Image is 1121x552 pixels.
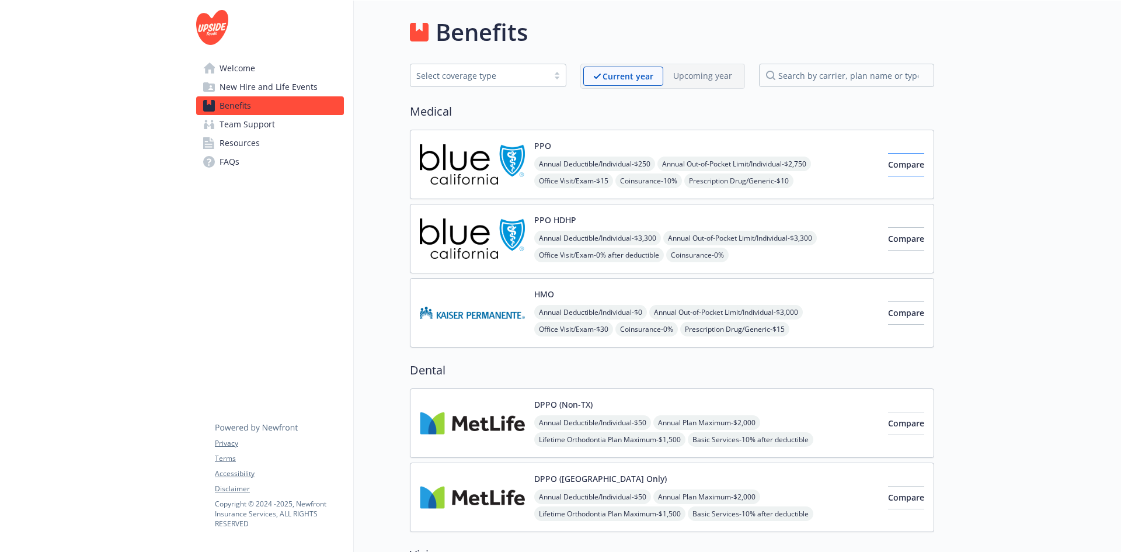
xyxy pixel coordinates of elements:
[220,78,318,96] span: New Hire and Life Events
[534,157,655,171] span: Annual Deductible/Individual - $250
[684,173,793,188] span: Prescription Drug/Generic - $10
[420,288,525,338] img: Kaiser Permanente Insurance Company carrier logo
[759,64,934,87] input: search by carrier, plan name or type
[416,70,542,82] div: Select coverage type
[663,231,817,245] span: Annual Out-of-Pocket Limit/Individual - $3,300
[888,418,924,429] span: Compare
[215,499,343,529] p: Copyright © 2024 - 2025 , Newfront Insurance Services, ALL RIGHTS RESERVED
[888,486,924,509] button: Compare
[534,432,685,447] span: Lifetime Orthodontia Plan Maximum - $1,500
[534,415,651,430] span: Annual Deductible/Individual - $50
[220,59,255,78] span: Welcome
[673,70,732,82] p: Upcoming year
[420,398,525,448] img: Metlife Inc carrier logo
[657,157,811,171] span: Annual Out-of-Pocket Limit/Individual - $2,750
[663,67,742,86] span: Upcoming year
[888,412,924,435] button: Compare
[196,59,344,78] a: Welcome
[534,231,661,245] span: Annual Deductible/Individual - $3,300
[220,115,275,134] span: Team Support
[680,322,789,336] span: Prescription Drug/Generic - $15
[888,227,924,251] button: Compare
[534,214,576,226] button: PPO HDHP
[653,489,760,504] span: Annual Plan Maximum - $2,000
[888,153,924,176] button: Compare
[888,307,924,318] span: Compare
[220,152,239,171] span: FAQs
[615,173,682,188] span: Coinsurance - 10%
[220,96,251,115] span: Benefits
[436,15,528,50] h1: Benefits
[196,152,344,171] a: FAQs
[534,506,685,521] span: Lifetime Orthodontia Plan Maximum - $1,500
[534,322,613,336] span: Office Visit/Exam - $30
[534,173,613,188] span: Office Visit/Exam - $15
[666,248,729,262] span: Coinsurance - 0%
[649,305,803,320] span: Annual Out-of-Pocket Limit/Individual - $3,000
[534,288,554,300] button: HMO
[888,301,924,325] button: Compare
[534,473,667,485] button: DPPO ([GEOGRAPHIC_DATA] Only)
[196,96,344,115] a: Benefits
[534,489,651,504] span: Annual Deductible/Individual - $50
[688,432,813,447] span: Basic Services - 10% after deductible
[215,453,343,464] a: Terms
[888,492,924,503] span: Compare
[603,70,653,82] p: Current year
[534,305,647,320] span: Annual Deductible/Individual - $0
[215,468,343,479] a: Accessibility
[534,140,551,152] button: PPO
[215,438,343,449] a: Privacy
[196,115,344,134] a: Team Support
[615,322,678,336] span: Coinsurance - 0%
[220,134,260,152] span: Resources
[196,134,344,152] a: Resources
[534,248,664,262] span: Office Visit/Exam - 0% after deductible
[653,415,760,430] span: Annual Plan Maximum - $2,000
[410,362,934,379] h2: Dental
[888,233,924,244] span: Compare
[420,473,525,522] img: Metlife Inc carrier logo
[420,214,525,263] img: Blue Shield of California carrier logo
[534,398,593,411] button: DPPO (Non-TX)
[688,506,813,521] span: Basic Services - 10% after deductible
[420,140,525,189] img: Blue Shield of California carrier logo
[196,78,344,96] a: New Hire and Life Events
[888,159,924,170] span: Compare
[410,103,934,120] h2: Medical
[215,484,343,494] a: Disclaimer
